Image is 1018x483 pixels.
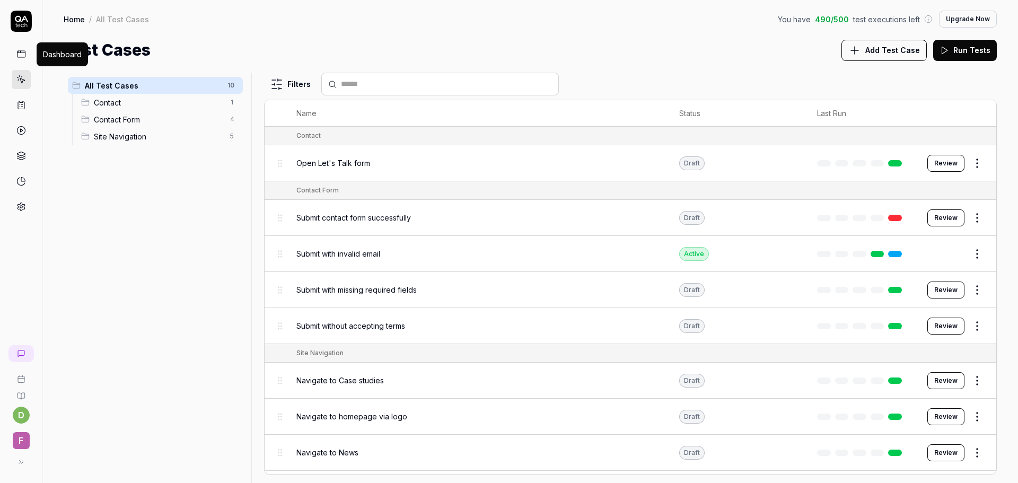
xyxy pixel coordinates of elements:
span: Submit contact form successfully [296,212,411,223]
span: test executions left [853,14,920,25]
span: Submit with invalid email [296,248,380,259]
div: Drag to reorderContact Form4 [77,111,243,128]
button: d [13,407,30,424]
span: Site Navigation [94,131,224,142]
span: Add Test Case [865,45,920,56]
button: Review [927,209,964,226]
span: 490 / 500 [815,14,849,25]
div: Draft [679,283,705,297]
th: Status [669,100,806,127]
th: Name [286,100,669,127]
span: 10 [223,79,239,92]
tr: Open Let's Talk formDraftReview [265,145,996,181]
button: Run Tests [933,40,997,61]
div: Dashboard [43,49,82,60]
span: Submit without accepting terms [296,320,405,331]
span: Submit with missing required fields [296,284,417,295]
div: Active [679,247,709,261]
div: Draft [679,156,705,170]
span: All Test Cases [85,80,221,91]
a: Book a call with us [4,366,38,383]
div: Contact Form [296,186,339,195]
tr: Navigate to NewsDraftReview [265,435,996,471]
a: New conversation [8,345,34,362]
button: F [4,424,38,451]
button: Upgrade Now [939,11,997,28]
div: Site Navigation [296,348,344,358]
span: Navigate to Case studies [296,375,384,386]
span: 5 [226,130,239,143]
span: Open Let's Talk form [296,157,370,169]
div: Draft [679,374,705,388]
a: Documentation [4,383,38,400]
th: Last Run [806,100,917,127]
tr: Submit with invalid emailActive [265,236,996,272]
div: Drag to reorderContact1 [77,94,243,111]
span: Navigate to homepage via logo [296,411,407,422]
span: Contact Form [94,114,224,125]
tr: Submit contact form successfullyDraftReview [265,200,996,236]
span: You have [778,14,811,25]
button: Add Test Case [841,40,927,61]
tr: Submit with missing required fieldsDraftReview [265,272,996,308]
div: Draft [679,211,705,225]
span: F [13,432,30,449]
div: / [89,14,92,24]
div: Contact [296,131,321,140]
button: Review [927,444,964,461]
div: All Test Cases [96,14,149,24]
div: Draft [679,319,705,333]
div: Draft [679,446,705,460]
a: Home [64,14,85,24]
button: Review [927,372,964,389]
tr: Navigate to homepage via logoDraftReview [265,399,996,435]
div: Drag to reorderSite Navigation5 [77,128,243,145]
span: Navigate to News [296,447,358,458]
button: Review [927,155,964,172]
button: Filters [264,74,317,95]
tr: Submit without accepting termsDraftReview [265,308,996,344]
div: Draft [679,410,705,424]
h1: Test Cases [64,38,151,62]
button: Review [927,282,964,298]
button: Review [927,318,964,335]
span: 1 [226,96,239,109]
tr: Navigate to Case studiesDraftReview [265,363,996,399]
button: Review [927,408,964,425]
span: 4 [226,113,239,126]
span: Contact [94,97,224,108]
